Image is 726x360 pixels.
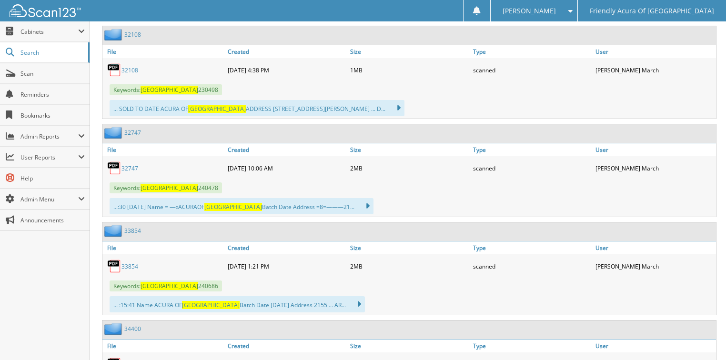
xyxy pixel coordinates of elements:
[348,45,471,58] a: Size
[471,241,594,254] a: Type
[593,159,716,178] div: [PERSON_NAME] March
[20,70,85,78] span: Scan
[20,132,78,140] span: Admin Reports
[102,45,225,58] a: File
[593,241,716,254] a: User
[104,127,124,139] img: folder2.png
[141,282,198,290] span: [GEOGRAPHIC_DATA]
[204,203,262,211] span: [GEOGRAPHIC_DATA]
[121,164,138,172] a: 32747
[225,60,348,80] div: [DATE] 4:38 PM
[348,340,471,352] a: Size
[471,257,594,276] div: scanned
[141,86,198,94] span: [GEOGRAPHIC_DATA]
[471,143,594,156] a: Type
[225,45,348,58] a: Created
[471,159,594,178] div: scanned
[593,45,716,58] a: User
[225,257,348,276] div: [DATE] 1:21 PM
[110,296,365,312] div: ... :15:41 Name ACURA OF Batch Date [DATE] Address 2155 ... AR...
[110,100,404,116] div: ... SOLD TO DATE ACURA OF ADDRESS [STREET_ADDRESS][PERSON_NAME] ... D...
[104,225,124,237] img: folder2.png
[590,8,714,14] span: Friendly Acura Of [GEOGRAPHIC_DATA]
[121,66,138,74] a: 32108
[20,49,83,57] span: Search
[471,340,594,352] a: Type
[110,280,222,291] span: Keywords: 240686
[10,4,81,17] img: scan123-logo-white.svg
[107,63,121,77] img: PDF.png
[678,314,726,360] iframe: Chat Widget
[348,60,471,80] div: 1MB
[593,257,716,276] div: [PERSON_NAME] March
[593,143,716,156] a: User
[471,45,594,58] a: Type
[121,262,138,270] a: 33854
[188,105,246,113] span: [GEOGRAPHIC_DATA]
[102,241,225,254] a: File
[102,143,225,156] a: File
[20,111,85,120] span: Bookmarks
[104,323,124,335] img: folder2.png
[225,340,348,352] a: Created
[20,216,85,224] span: Announcements
[182,301,240,309] span: [GEOGRAPHIC_DATA]
[104,29,124,40] img: folder2.png
[110,182,222,193] span: Keywords: 240478
[348,159,471,178] div: 2MB
[348,143,471,156] a: Size
[102,340,225,352] a: File
[593,340,716,352] a: User
[20,195,78,203] span: Admin Menu
[124,325,141,333] a: 34400
[107,259,121,273] img: PDF.png
[225,143,348,156] a: Created
[110,198,373,214] div: ...:30 [DATE] Name = —«ACURAOF Batch Date Address =8=———21...
[503,8,556,14] span: [PERSON_NAME]
[348,241,471,254] a: Size
[20,153,78,161] span: User Reports
[225,159,348,178] div: [DATE] 10:06 AM
[124,129,141,137] a: 32747
[110,84,222,95] span: Keywords: 230498
[20,174,85,182] span: Help
[20,90,85,99] span: Reminders
[471,60,594,80] div: scanned
[124,227,141,235] a: 33854
[225,241,348,254] a: Created
[20,28,78,36] span: Cabinets
[107,161,121,175] img: PDF.png
[141,184,198,192] span: [GEOGRAPHIC_DATA]
[348,257,471,276] div: 2MB
[124,30,141,39] a: 32108
[593,60,716,80] div: [PERSON_NAME] March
